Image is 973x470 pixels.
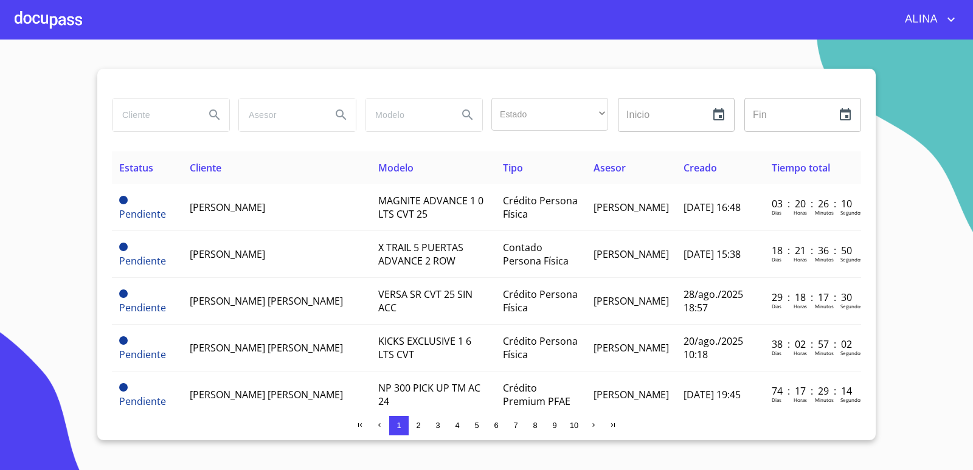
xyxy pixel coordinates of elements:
span: Crédito Persona Física [503,334,578,361]
span: [PERSON_NAME] [594,388,669,401]
span: 28/ago./2025 18:57 [684,288,743,314]
span: Crédito Persona Física [503,288,578,314]
span: Pendiente [119,207,166,221]
span: Pendiente [119,243,128,251]
p: Minutos [815,209,834,216]
span: Tiempo total [772,161,830,175]
span: MAGNITE ADVANCE 1 0 LTS CVT 25 [378,194,483,221]
span: 4 [455,421,459,430]
p: 03 : 20 : 26 : 10 [772,197,854,210]
span: [PERSON_NAME] [594,341,669,354]
span: 8 [533,421,537,430]
span: Pendiente [119,336,128,345]
button: Search [327,100,356,130]
span: Estatus [119,161,153,175]
span: [PERSON_NAME] [190,201,265,214]
p: Segundos [840,303,863,309]
p: Segundos [840,209,863,216]
span: [DATE] 15:38 [684,247,741,261]
p: Segundos [840,350,863,356]
p: Dias [772,303,781,309]
span: Creado [684,161,717,175]
p: Horas [794,396,807,403]
span: [PERSON_NAME] [PERSON_NAME] [190,294,343,308]
p: Minutos [815,256,834,263]
button: 9 [545,416,564,435]
button: 1 [389,416,409,435]
span: [PERSON_NAME] [594,247,669,261]
span: [PERSON_NAME] [594,294,669,308]
span: 2 [416,421,420,430]
span: X TRAIL 5 PUERTAS ADVANCE 2 ROW [378,241,463,268]
p: Minutos [815,396,834,403]
button: 2 [409,416,428,435]
span: [PERSON_NAME] [PERSON_NAME] [190,388,343,401]
p: Segundos [840,256,863,263]
p: Horas [794,256,807,263]
span: 5 [474,421,479,430]
input: search [113,98,195,131]
span: Pendiente [119,348,166,361]
button: Search [200,100,229,130]
p: 18 : 21 : 36 : 50 [772,244,854,257]
span: 20/ago./2025 10:18 [684,334,743,361]
button: Search [453,100,482,130]
span: ALINA [896,10,944,29]
span: [PERSON_NAME] [190,247,265,261]
span: Pendiente [119,254,166,268]
span: Pendiente [119,196,128,204]
span: Tipo [503,161,523,175]
span: 3 [435,421,440,430]
span: Contado Persona Física [503,241,569,268]
p: Horas [794,350,807,356]
span: KICKS EXCLUSIVE 1 6 LTS CVT [378,334,471,361]
input: search [365,98,448,131]
span: [DATE] 16:48 [684,201,741,214]
span: NP 300 PICK UP TM AC 24 [378,381,480,408]
span: 9 [552,421,556,430]
span: 6 [494,421,498,430]
p: Minutos [815,303,834,309]
p: Horas [794,303,807,309]
span: Pendiente [119,289,128,298]
button: 4 [448,416,467,435]
p: Dias [772,256,781,263]
p: 74 : 17 : 29 : 14 [772,384,854,398]
p: Horas [794,209,807,216]
p: Minutos [815,350,834,356]
p: Dias [772,209,781,216]
span: Pendiente [119,301,166,314]
button: account of current user [896,10,958,29]
span: [DATE] 19:45 [684,388,741,401]
button: 8 [525,416,545,435]
span: Crédito Premium PFAE [503,381,570,408]
span: [PERSON_NAME] [PERSON_NAME] [190,341,343,354]
button: 5 [467,416,486,435]
p: Dias [772,396,781,403]
button: 7 [506,416,525,435]
button: 6 [486,416,506,435]
p: 38 : 02 : 57 : 02 [772,337,854,351]
span: 7 [513,421,518,430]
span: Pendiente [119,395,166,408]
input: search [239,98,322,131]
span: 10 [570,421,578,430]
span: Crédito Persona Física [503,194,578,221]
button: 3 [428,416,448,435]
p: 29 : 18 : 17 : 30 [772,291,854,304]
span: Pendiente [119,383,128,392]
p: Dias [772,350,781,356]
span: Modelo [378,161,414,175]
span: Cliente [190,161,221,175]
span: VERSA SR CVT 25 SIN ACC [378,288,473,314]
span: [PERSON_NAME] [594,201,669,214]
div: ​ [491,98,608,131]
p: Segundos [840,396,863,403]
button: 10 [564,416,584,435]
span: 1 [396,421,401,430]
span: Asesor [594,161,626,175]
